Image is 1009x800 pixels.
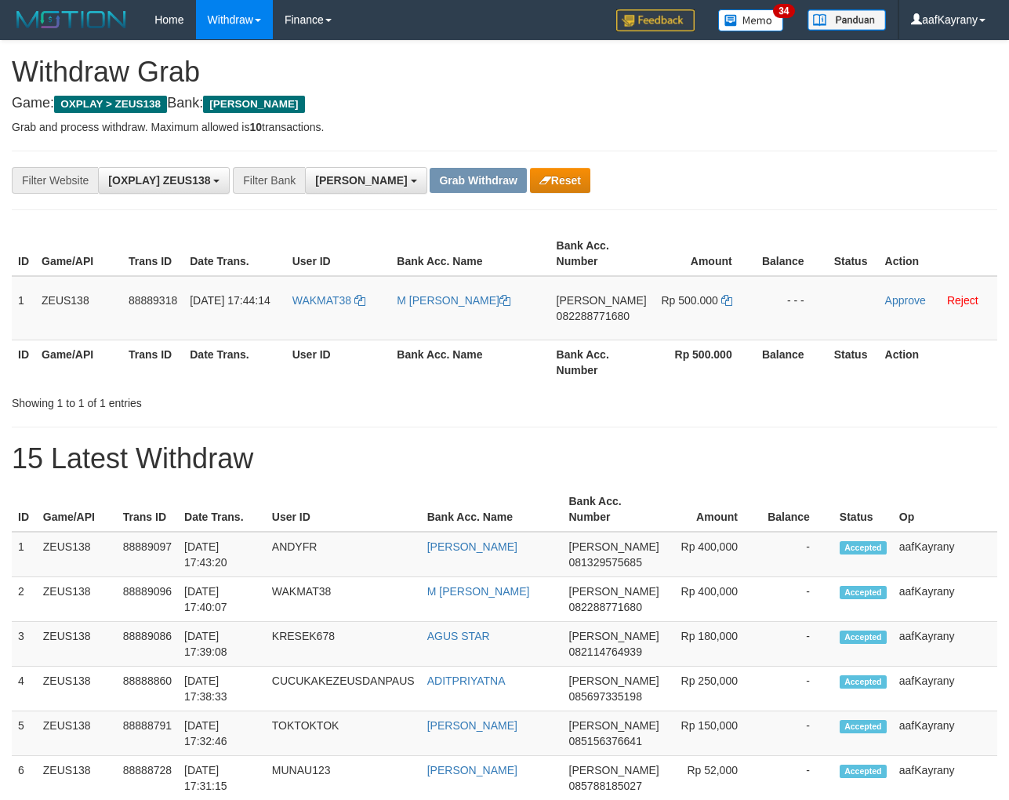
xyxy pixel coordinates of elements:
[840,765,887,778] span: Accepted
[12,389,408,411] div: Showing 1 to 1 of 1 entries
[12,532,37,577] td: 1
[178,577,266,622] td: [DATE] 17:40:07
[117,711,178,756] td: 88888791
[808,9,886,31] img: panduan.png
[12,96,997,111] h4: Game: Bank:
[12,167,98,194] div: Filter Website
[12,667,37,711] td: 4
[178,532,266,577] td: [DATE] 17:43:20
[557,294,647,307] span: [PERSON_NAME]
[37,577,117,622] td: ZEUS138
[653,231,756,276] th: Amount
[666,667,761,711] td: Rp 250,000
[828,231,879,276] th: Status
[286,231,391,276] th: User ID
[893,667,997,711] td: aafKayrany
[569,764,659,776] span: [PERSON_NAME]
[761,577,833,622] td: -
[390,231,550,276] th: Bank Acc. Name
[183,340,285,384] th: Date Trans.
[666,532,761,577] td: Rp 400,000
[569,540,659,553] span: [PERSON_NAME]
[266,487,421,532] th: User ID
[315,174,407,187] span: [PERSON_NAME]
[427,630,490,642] a: AGUS STAR
[54,96,167,113] span: OXPLAY > ZEUS138
[292,294,351,307] span: WAKMAT38
[178,711,266,756] td: [DATE] 17:32:46
[266,532,421,577] td: ANDYFR
[616,9,695,31] img: Feedback.jpg
[178,667,266,711] td: [DATE] 17:38:33
[666,487,761,532] th: Amount
[12,340,35,384] th: ID
[427,585,530,598] a: M [PERSON_NAME]
[833,487,893,532] th: Status
[661,294,717,307] span: Rp 500.000
[427,764,517,776] a: [PERSON_NAME]
[569,735,642,747] span: Copy 085156376641 to clipboard
[879,231,997,276] th: Action
[885,294,926,307] a: Approve
[893,622,997,667] td: aafKayrany
[666,622,761,667] td: Rp 180,000
[12,8,131,31] img: MOTION_logo.png
[718,9,784,31] img: Button%20Memo.svg
[893,487,997,532] th: Op
[12,711,37,756] td: 5
[37,622,117,667] td: ZEUS138
[35,276,122,340] td: ZEUS138
[666,577,761,622] td: Rp 400,000
[653,340,756,384] th: Rp 500.000
[12,231,35,276] th: ID
[893,577,997,622] td: aafKayrany
[563,487,666,532] th: Bank Acc. Number
[37,667,117,711] td: ZEUS138
[35,231,122,276] th: Game/API
[12,577,37,622] td: 2
[569,585,659,598] span: [PERSON_NAME]
[721,294,732,307] a: Copy 500000 to clipboard
[828,340,879,384] th: Status
[666,711,761,756] td: Rp 150,000
[569,675,659,687] span: [PERSON_NAME]
[756,276,828,340] td: - - -
[37,711,117,756] td: ZEUS138
[183,231,285,276] th: Date Trans.
[249,121,262,133] strong: 10
[840,541,887,555] span: Accepted
[569,601,642,613] span: Copy 082288771680 to clipboard
[266,577,421,622] td: WAKMAT38
[569,780,642,792] span: Copy 085788185027 to clipboard
[12,443,997,475] h1: 15 Latest Withdraw
[427,675,506,687] a: ADITPRIYATNA
[108,174,210,187] span: [OXPLAY] ZEUS138
[117,667,178,711] td: 88888860
[427,540,517,553] a: [PERSON_NAME]
[266,711,421,756] td: TOKTOKTOK
[557,310,630,322] span: Copy 082288771680 to clipboard
[12,119,997,135] p: Grab and process withdraw. Maximum allowed is transactions.
[98,167,230,194] button: [OXPLAY] ZEUS138
[305,167,426,194] button: [PERSON_NAME]
[550,340,653,384] th: Bank Acc. Number
[292,294,365,307] a: WAKMAT38
[840,720,887,733] span: Accepted
[390,340,550,384] th: Bank Acc. Name
[756,231,828,276] th: Balance
[569,719,659,732] span: [PERSON_NAME]
[122,340,183,384] th: Trans ID
[122,231,183,276] th: Trans ID
[761,667,833,711] td: -
[840,631,887,644] span: Accepted
[12,56,997,88] h1: Withdraw Grab
[550,231,653,276] th: Bank Acc. Number
[840,586,887,599] span: Accepted
[117,487,178,532] th: Trans ID
[761,622,833,667] td: -
[117,622,178,667] td: 88889086
[947,294,978,307] a: Reject
[430,168,526,193] button: Grab Withdraw
[569,645,642,658] span: Copy 082114764939 to clipboard
[12,276,35,340] td: 1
